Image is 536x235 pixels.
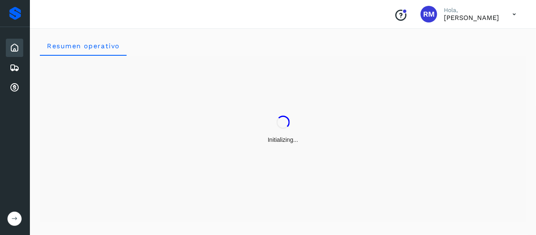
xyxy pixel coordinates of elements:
div: Embarques [6,59,23,77]
p: RICARDO MONTEMAYOR [444,14,499,22]
div: Inicio [6,39,23,57]
span: Resumen operativo [47,42,120,50]
div: Cuentas por cobrar [6,79,23,97]
p: Hola, [444,7,499,14]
